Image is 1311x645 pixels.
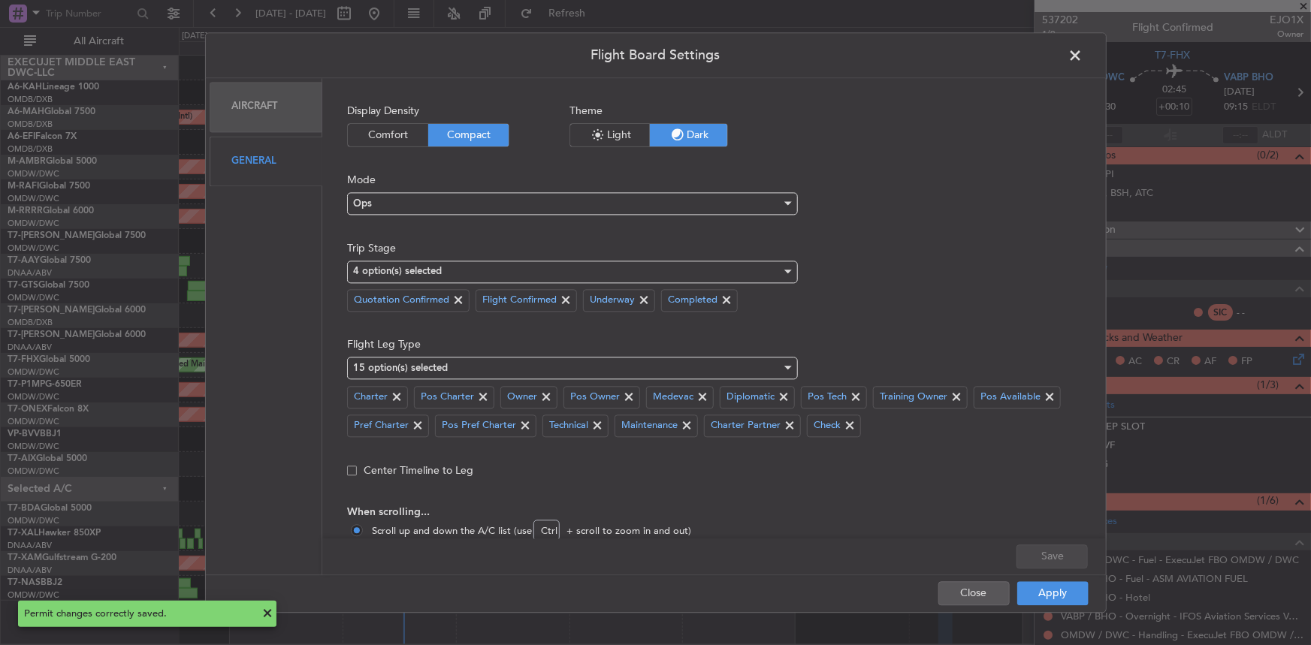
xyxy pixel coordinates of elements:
[347,505,1080,520] span: When scrolling...
[354,294,449,309] span: Quotation Confirmed
[421,390,474,405] span: Pos Charter
[814,418,841,433] span: Check
[347,103,509,119] span: Display Density
[726,390,775,405] span: Diplomatic
[590,294,635,309] span: Underway
[354,390,388,405] span: Charter
[366,524,691,539] span: Scroll up and down the A/C list (use Ctrl + scroll to zoom in and out)
[353,267,442,277] mat-select-trigger: 4 option(s) selected
[428,124,509,146] button: Compact
[507,390,537,405] span: Owner
[442,418,516,433] span: Pos Pref Charter
[353,363,448,373] mat-select-trigger: 15 option(s) selected
[668,294,717,309] span: Completed
[880,390,947,405] span: Training Owner
[353,199,372,209] span: Ops
[482,294,557,309] span: Flight Confirmed
[980,390,1041,405] span: Pos Available
[210,82,323,132] div: Aircraft
[938,581,1010,605] button: Close
[347,240,1080,256] span: Trip Stage
[364,463,473,478] label: Center Timeline to Leg
[347,336,1080,352] span: Flight Leg Type
[1017,581,1089,605] button: Apply
[650,124,727,146] button: Dark
[808,390,847,405] span: Pos Tech
[354,418,409,433] span: Pref Charter
[621,418,678,433] span: Maintenance
[570,124,650,146] button: Light
[570,390,620,405] span: Pos Owner
[653,390,693,405] span: Medevac
[348,124,428,146] button: Comfort
[347,172,1080,188] span: Mode
[569,103,728,119] span: Theme
[24,607,254,622] div: Permit changes correctly saved.
[210,136,323,186] div: General
[549,418,588,433] span: Technical
[206,33,1106,78] header: Flight Board Settings
[711,418,781,433] span: Charter Partner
